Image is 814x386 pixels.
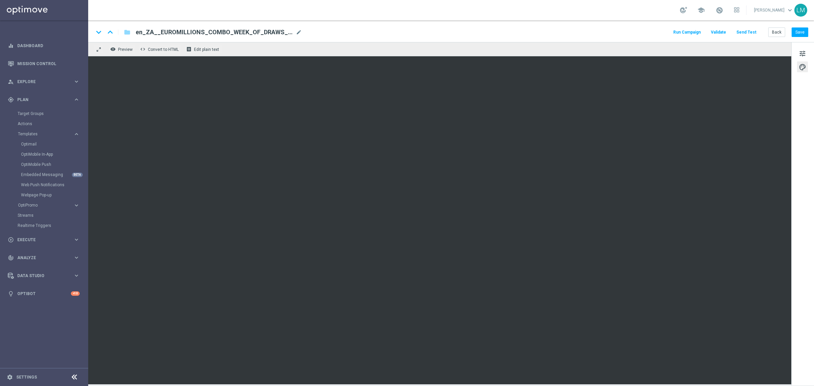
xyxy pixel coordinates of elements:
[18,109,88,119] div: Target Groups
[7,374,13,380] i: settings
[8,255,14,261] i: track_changes
[138,45,182,54] button: code Convert to HTML
[7,43,80,49] button: equalizer Dashboard
[18,200,88,210] div: OptiPromo
[73,236,80,243] i: keyboard_arrow_right
[17,55,80,73] a: Mission Control
[7,61,80,66] button: Mission Control
[296,29,302,35] span: mode_edit
[8,97,73,103] div: Plan
[786,6,794,14] span: keyboard_arrow_down
[21,172,71,177] a: Embedded Messaging
[18,202,80,208] button: OptiPromo keyboard_arrow_right
[794,4,807,17] div: LM
[8,43,14,49] i: equalizer
[73,254,80,261] i: keyboard_arrow_right
[21,149,88,159] div: OptiMobile In-App
[18,131,80,137] button: Templates keyboard_arrow_right
[8,97,14,103] i: gps_fixed
[18,220,88,231] div: Realtime Triggers
[17,256,73,260] span: Analyze
[8,37,80,55] div: Dashboard
[18,203,73,207] div: OptiPromo
[792,27,808,37] button: Save
[18,111,71,116] a: Target Groups
[8,291,14,297] i: lightbulb
[21,139,88,149] div: Optimail
[8,79,73,85] div: Explore
[735,28,757,37] button: Send Test
[21,190,88,200] div: Webpage Pop-up
[124,28,131,36] i: folder
[148,47,179,52] span: Convert to HTML
[94,27,104,37] i: keyboard_arrow_down
[73,202,80,209] i: keyboard_arrow_right
[109,45,136,54] button: remove_red_eye Preview
[797,61,808,72] button: palette
[768,27,785,37] button: Back
[18,213,71,218] a: Streams
[17,98,73,102] span: Plan
[140,46,146,52] span: code
[710,28,727,37] button: Validate
[8,273,73,279] div: Data Studio
[797,48,808,59] button: tune
[16,375,37,379] a: Settings
[18,203,66,207] span: OptiPromo
[7,97,80,102] button: gps_fixed Plan keyboard_arrow_right
[123,27,131,38] button: folder
[18,129,88,200] div: Templates
[8,55,80,73] div: Mission Control
[8,79,14,85] i: person_search
[21,141,71,147] a: Optimail
[7,273,80,278] button: Data Studio keyboard_arrow_right
[71,291,80,296] div: +10
[21,180,88,190] div: Web Push Notifications
[672,28,702,37] button: Run Campaign
[18,132,66,136] span: Templates
[7,79,80,84] button: person_search Explore keyboard_arrow_right
[7,291,80,296] button: lightbulb Optibot +10
[21,182,71,188] a: Web Push Notifications
[18,132,73,136] div: Templates
[73,131,80,137] i: keyboard_arrow_right
[21,192,71,198] a: Webpage Pop-up
[72,173,83,177] div: BETA
[110,46,116,52] i: remove_red_eye
[711,30,726,35] span: Validate
[8,255,73,261] div: Analyze
[136,28,293,36] span: en_ZA__EUROMILLIONS_COMBO_WEEK_OF_DRAWS__EMT_ALL_EM_TAC_LT
[8,285,80,303] div: Optibot
[194,47,219,52] span: Edit plain text
[17,80,73,84] span: Explore
[17,274,73,278] span: Data Studio
[21,162,71,167] a: OptiMobile Push
[18,223,71,228] a: Realtime Triggers
[753,5,794,15] a: [PERSON_NAME]keyboard_arrow_down
[7,255,80,260] button: track_changes Analyze keyboard_arrow_right
[18,121,71,127] a: Actions
[17,37,80,55] a: Dashboard
[21,170,88,180] div: Embedded Messaging
[118,47,133,52] span: Preview
[18,210,88,220] div: Streams
[7,237,80,243] button: play_circle_outline Execute keyboard_arrow_right
[17,285,71,303] a: Optibot
[105,27,115,37] i: keyboard_arrow_up
[18,119,88,129] div: Actions
[799,49,806,58] span: tune
[73,78,80,85] i: keyboard_arrow_right
[73,272,80,279] i: keyboard_arrow_right
[17,238,73,242] span: Execute
[8,237,73,243] div: Execute
[185,45,222,54] button: receipt Edit plain text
